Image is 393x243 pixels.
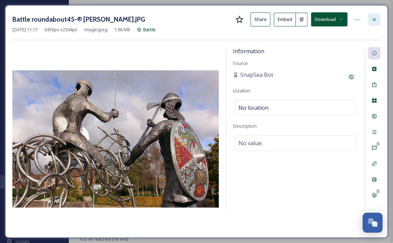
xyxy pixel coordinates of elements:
[44,26,77,33] span: 3456 px x 2304 px
[12,26,38,33] span: [DATE] 11:17
[240,71,273,79] span: SnapSea Bot
[143,26,156,33] span: Battle
[251,12,270,26] button: Share
[274,13,296,26] button: Embed
[233,123,257,129] span: Description
[233,47,264,55] span: Information
[233,60,248,66] span: Source
[12,14,145,24] h3: Battle roundabout45-® [PERSON_NAME].JPG
[363,213,383,233] button: Open Chat
[12,70,219,208] img: Battle%20roundabout45-%C2%AE%20Sarah%20Fretwell.JPG
[84,26,107,33] span: image/jpeg
[238,139,263,147] span: No value.
[376,142,381,147] div: 0
[376,189,381,194] div: 0
[114,26,130,33] span: 1.96 MB
[233,88,250,94] span: Location
[311,12,348,26] button: Download
[238,104,268,112] span: No location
